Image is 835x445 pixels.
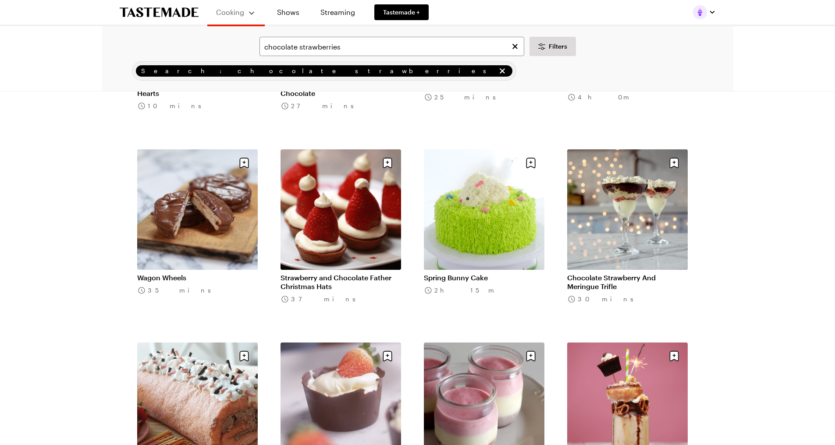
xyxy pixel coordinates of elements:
a: Strawberry and Chocolate Father Christmas Hats [281,273,401,291]
button: Save recipe [666,155,682,171]
button: Save recipe [379,348,396,364]
a: To Tastemade Home Page [120,7,199,18]
button: Save recipe [666,348,682,364]
a: Chocolate Strawberry And Meringue Trifle [567,273,688,291]
a: Spring Bunny Cake [424,273,544,282]
span: Filters [549,42,567,51]
a: Chocolate-Covered Roll Cake Hearts [137,80,258,98]
button: Clear search [510,42,520,51]
a: Wagon Wheels [137,273,258,282]
button: Save recipe [522,348,539,364]
a: Tastemade + [374,4,429,20]
button: remove Search: chocolate strawberries [497,66,507,76]
button: Desktop filters [529,37,576,56]
span: Search: chocolate strawberries [141,66,496,76]
button: Profile picture [693,5,716,19]
img: Profile picture [693,5,707,19]
button: Cooking [216,4,256,21]
span: Cooking [216,8,244,16]
span: Tastemade + [383,8,420,17]
button: Save recipe [236,155,252,171]
button: Save recipe [522,155,539,171]
button: Save recipe [379,155,396,171]
button: Save recipe [236,348,252,364]
a: Filled Strawberries Covered With Chocolate [281,80,401,98]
